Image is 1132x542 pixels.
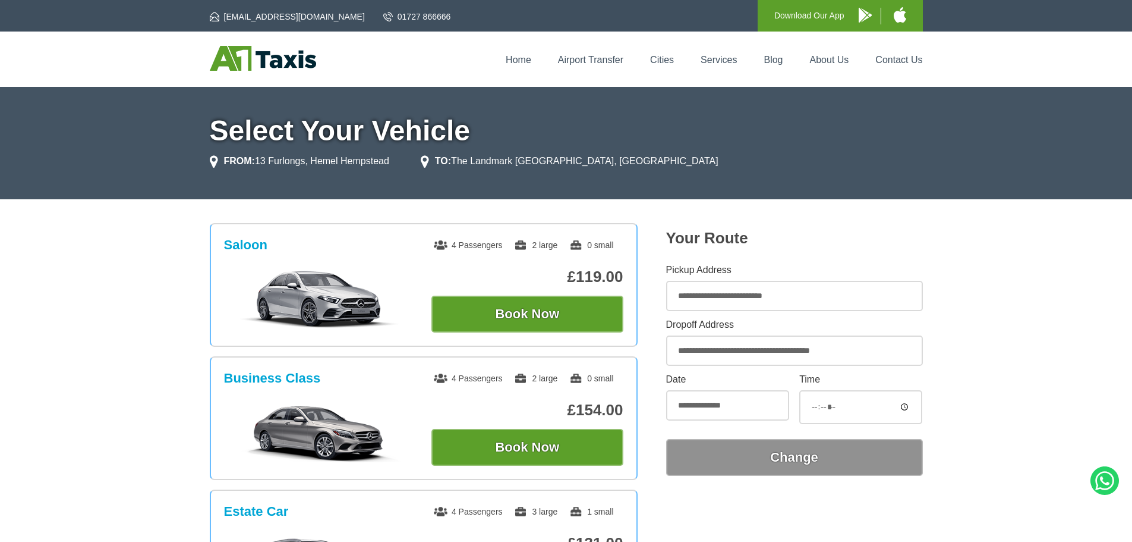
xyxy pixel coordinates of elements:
[558,55,623,65] a: Airport Transfer
[650,55,674,65] a: Cities
[666,265,923,275] label: Pickup Address
[210,117,923,145] h1: Select Your Vehicle
[666,439,923,476] button: Change
[230,270,409,329] img: Saloon
[894,7,906,23] img: A1 Taxis iPhone App
[774,8,844,23] p: Download Our App
[431,429,623,466] button: Book Now
[434,507,503,516] span: 4 Passengers
[434,374,503,383] span: 4 Passengers
[210,46,316,71] img: A1 Taxis St Albans LTD
[421,154,718,168] li: The Landmark [GEOGRAPHIC_DATA], [GEOGRAPHIC_DATA]
[435,156,451,166] strong: TO:
[810,55,849,65] a: About Us
[569,507,613,516] span: 1 small
[230,403,409,462] img: Business Class
[224,371,321,386] h3: Business Class
[514,240,557,250] span: 2 large
[224,156,255,166] strong: FROM:
[569,374,613,383] span: 0 small
[434,240,503,250] span: 4 Passengers
[431,268,623,286] p: £119.00
[210,154,389,168] li: 13 Furlongs, Hemel Hempstead
[701,55,737,65] a: Services
[210,11,365,23] a: [EMAIL_ADDRESS][DOMAIN_NAME]
[431,401,623,419] p: £154.00
[764,55,783,65] a: Blog
[666,229,923,247] h2: Your Route
[431,296,623,333] button: Book Now
[383,11,451,23] a: 01727 866666
[569,240,613,250] span: 0 small
[666,320,923,330] label: Dropoff Address
[666,375,789,384] label: Date
[514,507,557,516] span: 3 large
[224,504,289,519] h3: Estate Car
[875,55,922,65] a: Contact Us
[506,55,531,65] a: Home
[224,237,267,253] h3: Saloon
[514,374,557,383] span: 2 large
[859,8,872,23] img: A1 Taxis Android App
[799,375,922,384] label: Time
